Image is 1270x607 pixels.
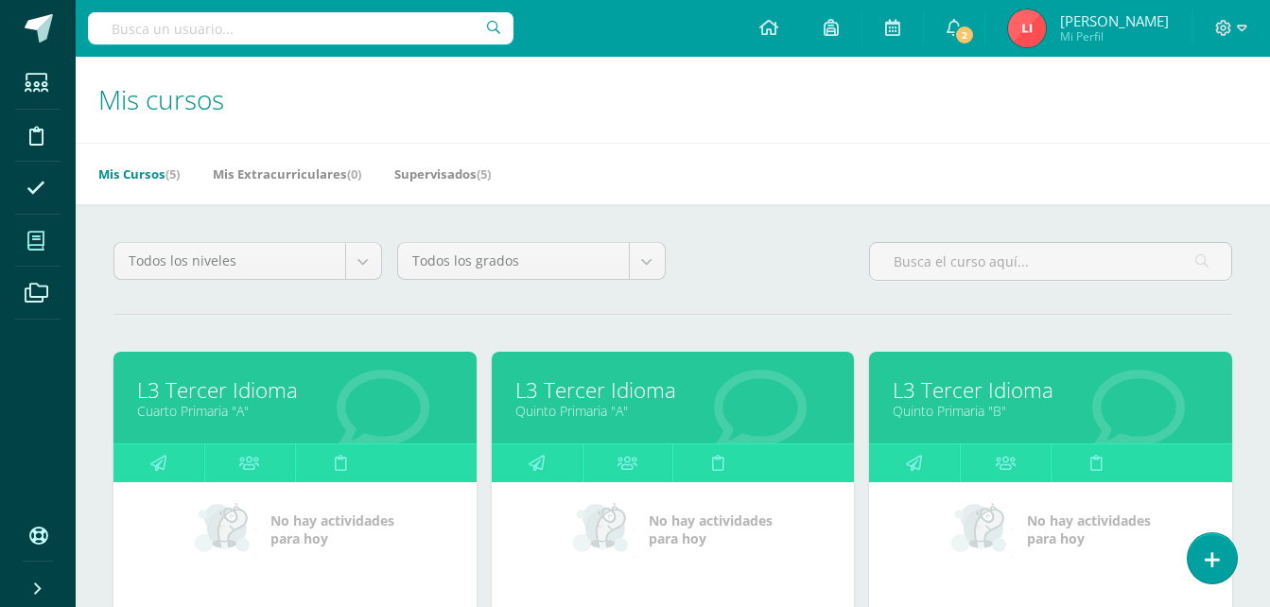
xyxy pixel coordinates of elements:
[165,165,180,182] span: (5)
[88,12,513,44] input: Busca un usuario...
[649,512,773,547] span: No hay actividades para hoy
[98,159,180,189] a: Mis Cursos(5)
[893,402,1209,420] a: Quinto Primaria "B"
[573,501,635,558] img: no_activities_small.png
[1008,9,1046,47] img: 01dd2756ea9e2b981645035e79ba90e3.png
[129,243,331,279] span: Todos los niveles
[137,402,453,420] a: Cuarto Primaria "A"
[893,375,1209,405] a: L3 Tercer Idioma
[195,501,257,558] img: no_activities_small.png
[394,159,491,189] a: Supervisados(5)
[515,402,831,420] a: Quinto Primaria "A"
[213,159,361,189] a: Mis Extracurriculares(0)
[1027,512,1151,547] span: No hay actividades para hoy
[98,81,224,117] span: Mis cursos
[1060,11,1169,30] span: [PERSON_NAME]
[1060,28,1169,44] span: Mi Perfil
[412,243,615,279] span: Todos los grados
[954,25,975,45] span: 2
[951,501,1014,558] img: no_activities_small.png
[347,165,361,182] span: (0)
[137,375,453,405] a: L3 Tercer Idioma
[270,512,394,547] span: No hay actividades para hoy
[398,243,665,279] a: Todos los grados
[114,243,381,279] a: Todos los niveles
[515,375,831,405] a: L3 Tercer Idioma
[870,243,1231,280] input: Busca el curso aquí...
[477,165,491,182] span: (5)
